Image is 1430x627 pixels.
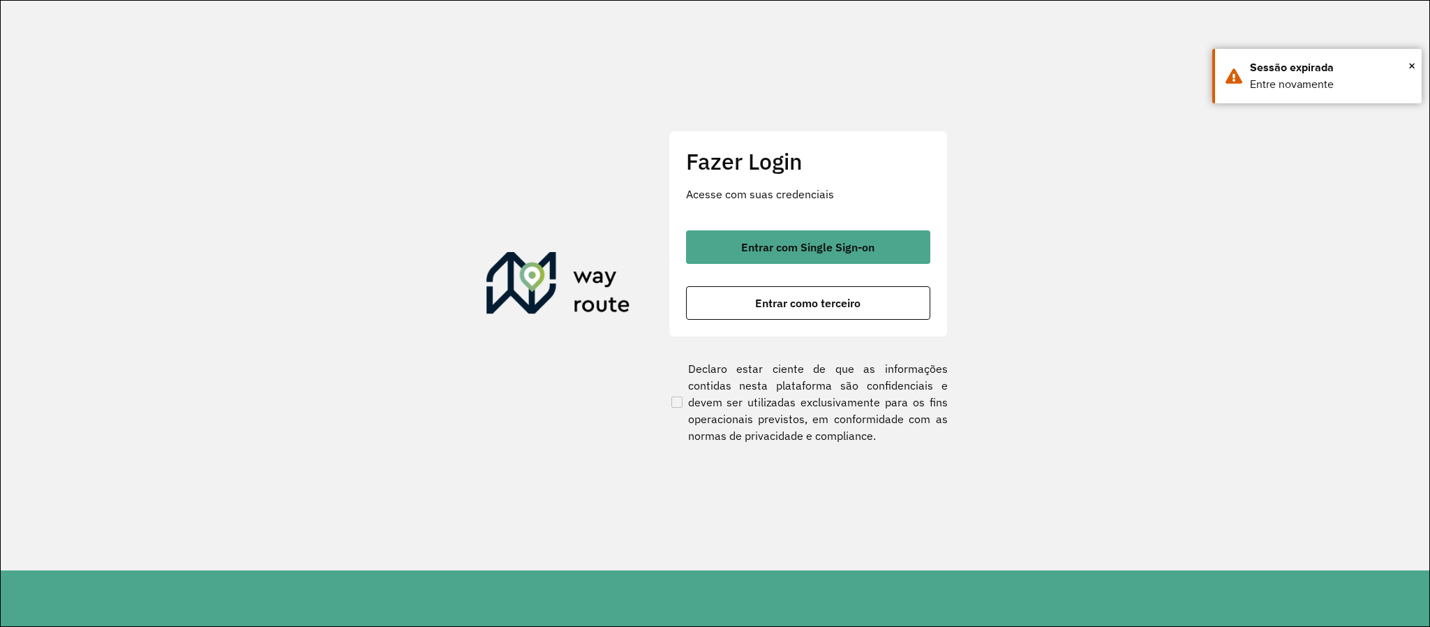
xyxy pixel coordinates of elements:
p: Acesse com suas credenciais [686,186,930,202]
span: Entrar com Single Sign-on [741,242,874,253]
img: Roteirizador AmbevTech [486,252,630,319]
div: Sessão expirada [1250,59,1411,76]
div: Entre novamente [1250,76,1411,93]
h2: Fazer Login [686,148,930,175]
label: Declaro estar ciente de que as informações contidas nesta plataforma são confidenciais e devem se... [669,360,948,444]
button: Close [1408,55,1415,76]
span: × [1408,55,1415,76]
button: button [686,286,930,320]
span: Entrar como terceiro [755,297,861,309]
button: button [686,230,930,264]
